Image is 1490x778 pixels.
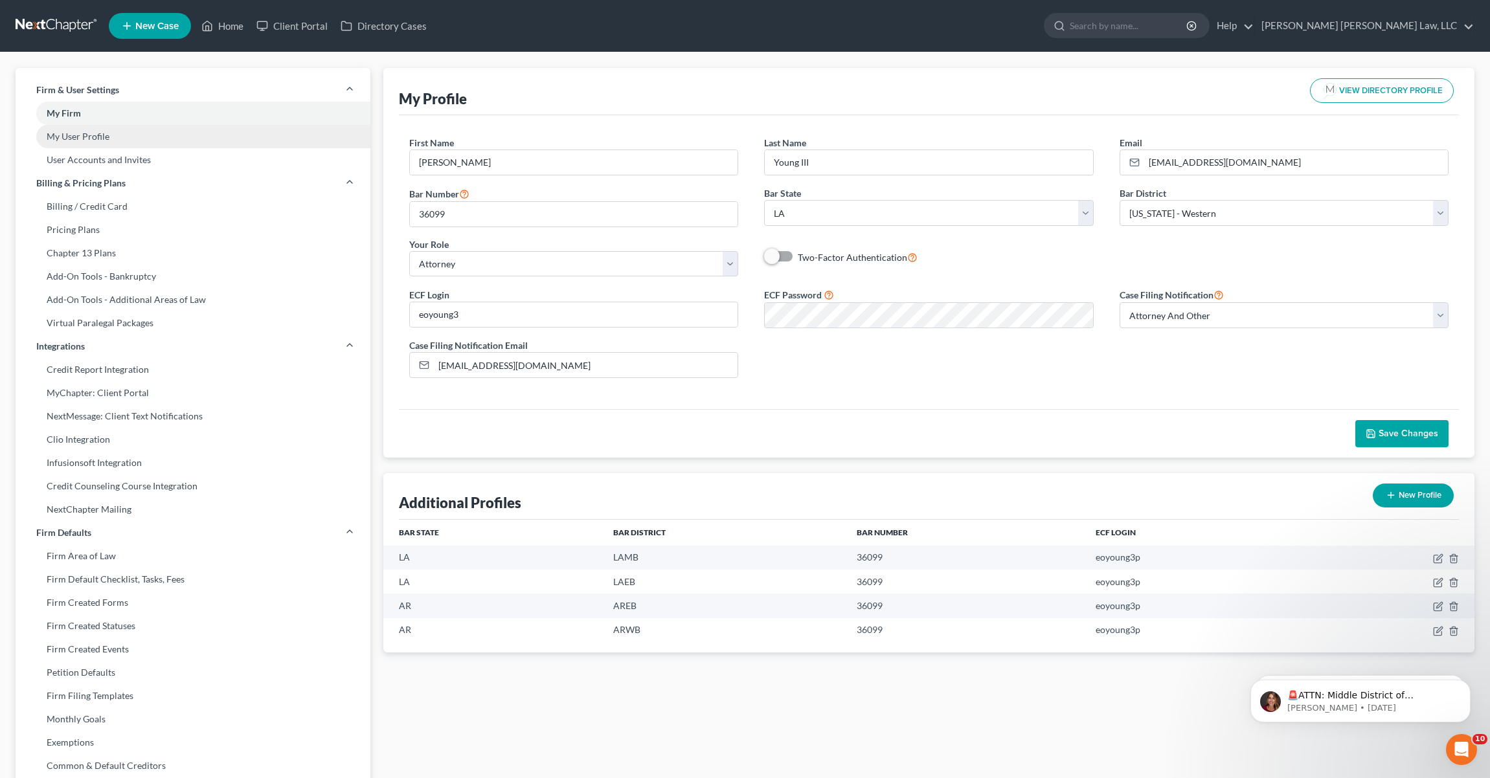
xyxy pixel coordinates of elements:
[16,521,370,544] a: Firm Defaults
[16,335,370,358] a: Integrations
[16,265,370,288] a: Add-On Tools - Bankruptcy
[16,78,370,102] a: Firm & User Settings
[846,618,1085,642] td: 36099
[1070,14,1188,38] input: Search by name...
[410,150,738,175] input: Enter first name...
[1085,546,1303,570] td: eoyoung3p
[135,21,179,31] span: New Case
[1473,734,1487,744] span: 10
[16,381,370,405] a: MyChapter: Client Portal
[383,618,603,642] td: AR
[1120,137,1142,148] span: Email
[846,520,1085,546] th: Bar Number
[16,218,370,241] a: Pricing Plans
[409,239,449,250] span: Your Role
[16,102,370,125] a: My Firm
[36,340,85,353] span: Integrations
[764,186,801,200] label: Bar State
[16,474,370,498] a: Credit Counseling Course Integration
[846,570,1085,594] td: 36099
[1339,87,1443,95] span: VIEW DIRECTORY PROFILE
[603,618,846,642] td: ARWB
[16,591,370,614] a: Firm Created Forms
[250,14,334,38] a: Client Portal
[764,137,806,148] span: Last Name
[1379,428,1438,439] span: Save Changes
[798,252,907,263] span: Two-Factor Authentication
[410,202,738,227] input: #
[195,14,250,38] a: Home
[1255,14,1474,38] a: [PERSON_NAME] [PERSON_NAME] Law, LLC
[410,302,738,327] input: Enter ecf login...
[16,241,370,265] a: Chapter 13 Plans
[1355,420,1449,447] button: Save Changes
[603,594,846,617] td: AREB
[1210,14,1254,38] a: Help
[1446,734,1477,765] iframe: Intercom live chat
[1321,82,1339,100] img: modern-attorney-logo-488310dd42d0e56951fffe13e3ed90e038bc441dd813d23dff0c9337a977f38e.png
[399,89,467,108] div: My Profile
[16,568,370,591] a: Firm Default Checklist, Tasks, Fees
[1085,618,1303,642] td: eoyoung3p
[846,546,1085,570] td: 36099
[383,594,603,617] td: AR
[1120,186,1166,200] label: Bar District
[603,570,846,594] td: LAEB
[1085,520,1303,546] th: ECF Login
[1310,78,1454,103] button: VIEW DIRECTORY PROFILE
[16,684,370,707] a: Firm Filing Templates
[334,14,433,38] a: Directory Cases
[16,428,370,451] a: Clio Integration
[36,83,119,96] span: Firm & User Settings
[765,150,1092,175] input: Enter last name...
[603,520,846,546] th: Bar District
[16,195,370,218] a: Billing / Credit Card
[16,661,370,684] a: Petition Defaults
[409,137,454,148] span: First Name
[764,288,822,302] label: ECF Password
[16,311,370,335] a: Virtual Paralegal Packages
[16,731,370,754] a: Exemptions
[409,339,528,352] label: Case Filing Notification Email
[16,125,370,148] a: My User Profile
[409,288,449,302] label: ECF Login
[399,493,521,512] div: Additional Profiles
[846,594,1085,617] td: 36099
[16,638,370,661] a: Firm Created Events
[36,526,91,539] span: Firm Defaults
[1085,570,1303,594] td: eoyoung3p
[16,358,370,381] a: Credit Report Integration
[1373,483,1454,507] button: New Profile
[16,544,370,568] a: Firm Area of Law
[16,288,370,311] a: Add-On Tools - Additional Areas of Law
[16,707,370,731] a: Monthly Goals
[16,172,370,195] a: Billing & Pricing Plans
[16,405,370,428] a: NextMessage: Client Text Notifications
[1085,594,1303,617] td: eoyoung3p
[1144,150,1448,175] input: Enter email...
[409,186,469,201] label: Bar Number
[16,614,370,638] a: Firm Created Statuses
[434,353,738,377] input: Enter notification email..
[36,177,126,190] span: Billing & Pricing Plans
[1120,287,1224,302] label: Case Filing Notification
[16,754,370,777] a: Common & Default Creditors
[603,546,846,570] td: LAMB
[1231,652,1490,743] iframe: Intercom notifications message
[383,570,603,594] td: LA
[383,546,603,570] td: LA
[16,148,370,172] a: User Accounts and Invites
[16,451,370,474] a: Infusionsoft Integration
[383,520,603,546] th: Bar State
[16,498,370,521] a: NextChapter Mailing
